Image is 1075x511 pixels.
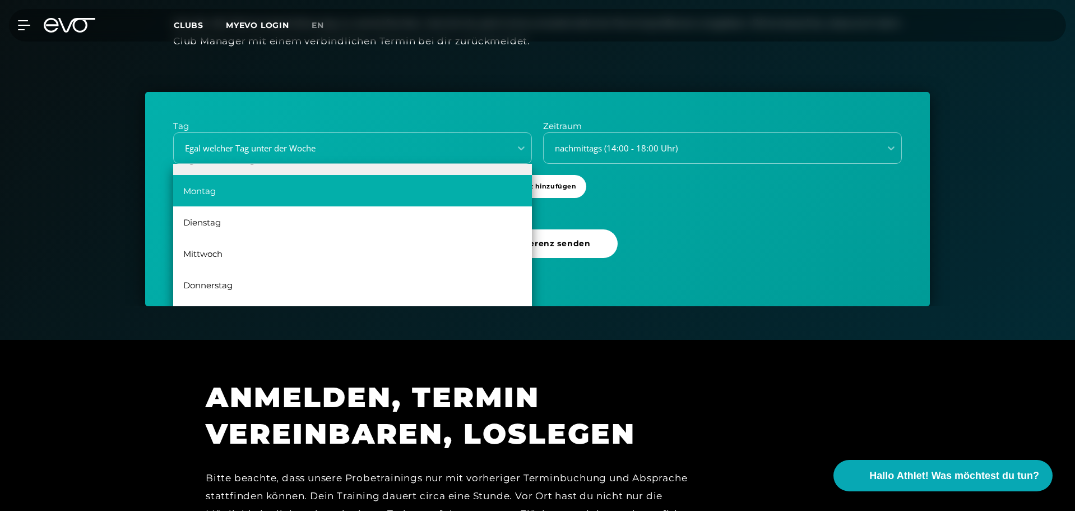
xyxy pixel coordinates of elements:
div: Dienstag [173,206,532,238]
span: Terminpräferenz senden [480,238,590,250]
div: nachmittags (14:00 - 18:00 Uhr) [545,142,873,155]
button: Hallo Athlet! Was möchtest du tun? [833,460,1053,491]
div: Egal welcher Tag unter der Woche [175,142,503,155]
p: Zeitraum [543,120,902,133]
span: Clubs [174,20,203,30]
span: en [312,20,324,30]
a: Terminpräferenz senden [453,229,622,278]
div: Donnerstag [173,269,532,301]
div: Montag [173,175,532,206]
div: Mittwoch [173,238,532,269]
span: Hallo Athlet! Was möchtest du tun? [869,468,1039,484]
h1: ANMELDEN, TERMIN VEREINBAREN, LOSLEGEN [206,379,710,452]
span: + Präferenz hinzufügen [494,182,577,191]
a: en [312,19,337,32]
a: +Präferenz hinzufügen [484,175,591,218]
p: Tag [173,120,532,133]
a: MYEVO LOGIN [226,20,289,30]
a: Clubs [174,20,226,30]
div: [DATE] [173,301,532,332]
